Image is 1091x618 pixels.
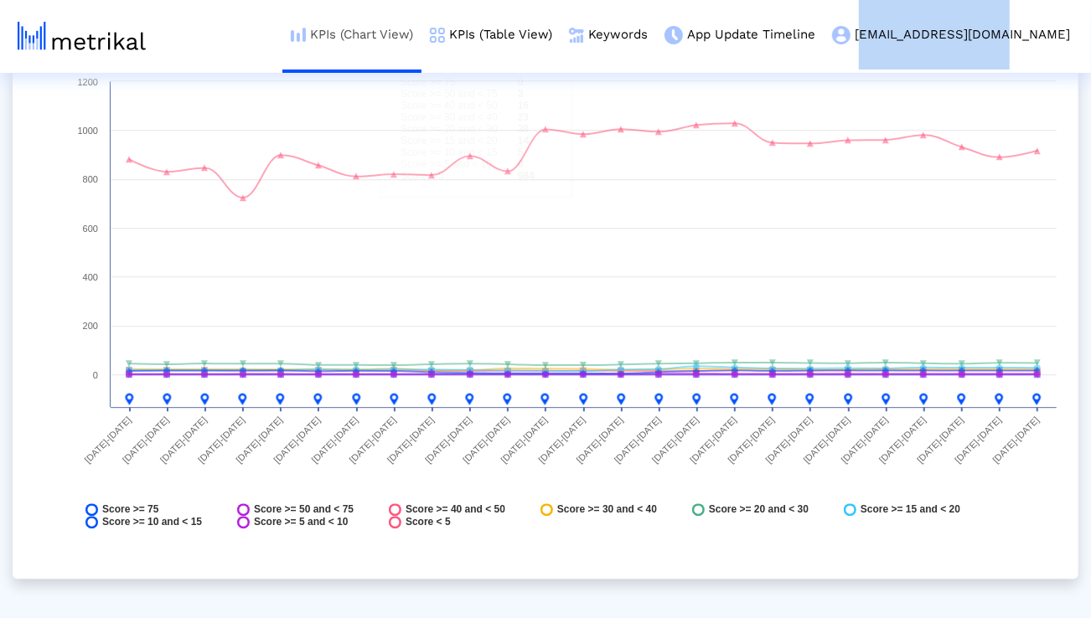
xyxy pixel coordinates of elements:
[348,415,398,465] text: [DATE]-[DATE]
[861,503,960,516] span: Score >= 15 and < 20
[536,415,587,465] text: [DATE]-[DATE]
[461,415,511,465] text: [DATE]-[DATE]
[763,415,814,465] text: [DATE]-[DATE]
[613,415,663,465] text: [DATE]-[DATE]
[802,415,852,465] text: [DATE]-[DATE]
[254,516,348,528] span: Score >= 5 and < 10
[309,415,359,465] text: [DATE]-[DATE]
[499,415,549,465] text: [DATE]-[DATE]
[385,415,436,465] text: [DATE]-[DATE]
[915,415,965,465] text: [DATE]-[DATE]
[688,415,738,465] text: [DATE]-[DATE]
[406,503,505,516] span: Score >= 40 and < 50
[234,415,284,465] text: [DATE]-[DATE]
[83,224,98,234] text: 600
[557,503,657,516] span: Score >= 30 and < 40
[93,370,98,380] text: 0
[158,415,209,465] text: [DATE]-[DATE]
[569,28,584,43] img: keywords.png
[254,503,354,516] span: Score >= 50 and < 75
[83,174,98,184] text: 800
[664,26,683,44] img: app-update-menu-icon.png
[990,415,1041,465] text: [DATE]-[DATE]
[832,26,851,44] img: my-account-menu-icon.png
[83,415,133,465] text: [DATE]-[DATE]
[83,272,98,282] text: 400
[18,22,146,50] img: metrical-logo-light.png
[83,321,98,331] text: 200
[575,415,625,465] text: [DATE]-[DATE]
[406,516,451,528] span: Score < 5
[196,415,246,465] text: [DATE]-[DATE]
[953,415,1003,465] text: [DATE]-[DATE]
[840,415,890,465] text: [DATE]-[DATE]
[430,28,445,43] img: kpi-table-menu-icon.png
[271,415,322,465] text: [DATE]-[DATE]
[121,415,171,465] text: [DATE]-[DATE]
[726,415,776,465] text: [DATE]-[DATE]
[102,503,158,516] span: Score >= 75
[102,516,202,528] span: Score >= 10 and < 15
[423,415,473,465] text: [DATE]-[DATE]
[78,77,98,87] text: 1200
[877,415,928,465] text: [DATE]-[DATE]
[291,28,306,42] img: kpi-chart-menu-icon.png
[650,415,701,465] text: [DATE]-[DATE]
[78,126,98,136] text: 1000
[709,503,809,516] span: Score >= 20 and < 30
